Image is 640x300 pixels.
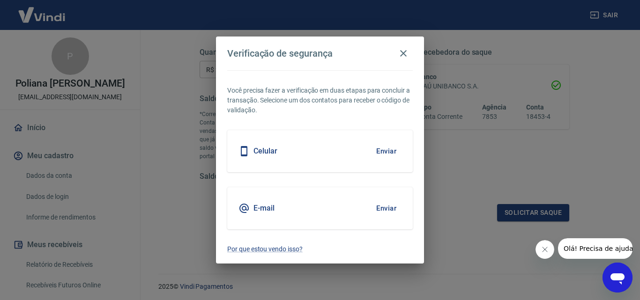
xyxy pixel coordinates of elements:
[536,240,554,259] iframe: Fechar mensagem
[371,198,402,218] button: Enviar
[6,7,79,14] span: Olá! Precisa de ajuda?
[558,238,633,259] iframe: Mensagem da empresa
[371,141,402,161] button: Enviar
[227,48,333,59] h4: Verificação de segurança
[227,86,413,115] p: Você precisa fazer a verificação em duas etapas para concluir a transação. Selecione um dos conta...
[227,244,413,254] a: Por que estou vendo isso?
[253,204,275,213] h5: E-mail
[253,146,277,156] h5: Celular
[603,263,633,293] iframe: Botão para abrir a janela de mensagens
